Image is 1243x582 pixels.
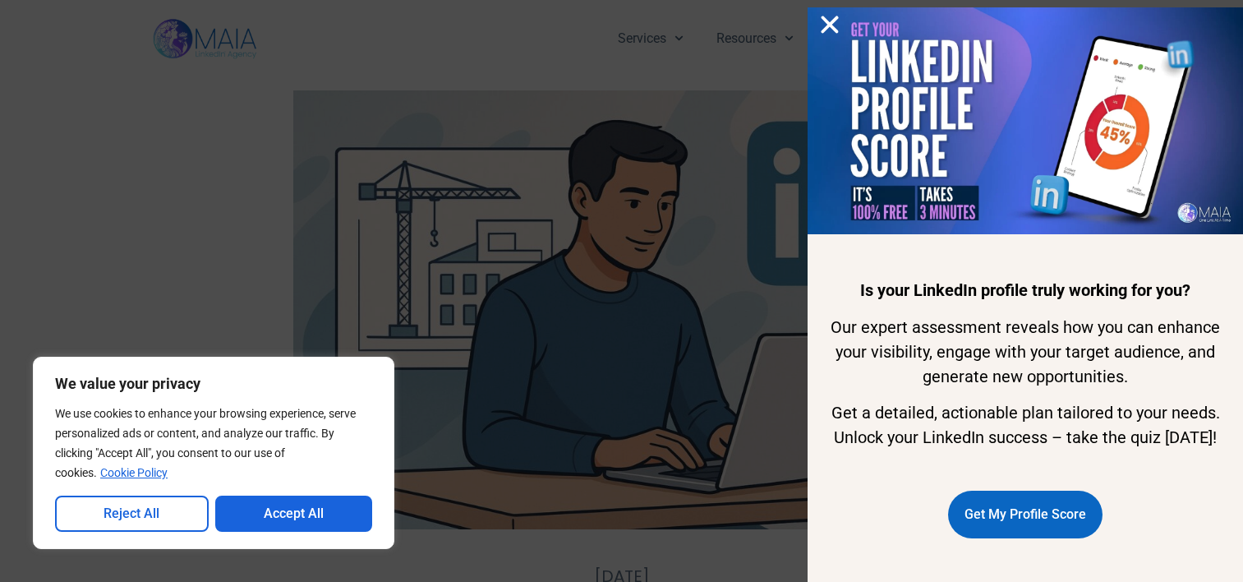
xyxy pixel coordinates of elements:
p: We value your privacy [55,374,372,394]
b: Is your LinkedIn profile truly working for you? [860,280,1190,300]
div: We value your privacy [33,357,394,549]
span: Get My Profile Score [964,499,1086,530]
a: Get My Profile Score [948,491,1103,538]
span: Unlock your LinkedIn success – take the quiz [DATE]! [834,427,1217,447]
p: We use cookies to enhance your browsing experience, serve personalized ads or content, and analyz... [55,404,372,483]
p: Our expert assessment reveals how you can enhance your visibility, engage with your target audien... [830,315,1222,389]
p: Get a detailed, actionable plan tailored to your needs. [830,400,1222,450]
button: Reject All [55,496,209,532]
a: Close [817,12,842,37]
a: Cookie Policy [99,465,168,480]
button: Accept All [215,496,373,532]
